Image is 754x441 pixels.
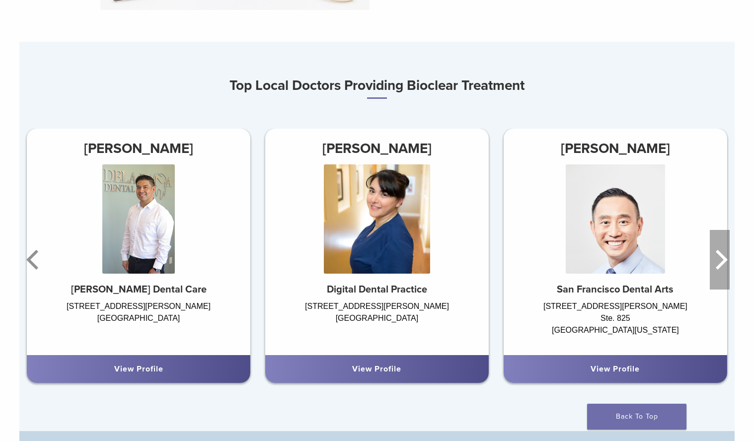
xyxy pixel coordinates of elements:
img: Dr. Maryam Tabor [324,164,431,274]
strong: San Francisco Dental Arts [557,284,674,295]
button: Next [710,230,730,290]
img: Andrew Dela Rama [102,164,175,274]
strong: [PERSON_NAME] Dental Care [71,284,207,295]
a: View Profile [352,364,401,374]
strong: Digital Dental Practice [327,284,427,295]
div: [STREET_ADDRESS][PERSON_NAME] [GEOGRAPHIC_DATA] [265,300,489,345]
h3: [PERSON_NAME] [265,137,489,160]
h3: Top Local Doctors Providing Bioclear Treatment [19,73,735,99]
button: Previous [24,230,44,290]
h3: [PERSON_NAME] [504,137,727,160]
a: View Profile [591,364,640,374]
div: [STREET_ADDRESS][PERSON_NAME] Ste. 825 [GEOGRAPHIC_DATA][US_STATE] [504,300,727,345]
img: Dr. Stanley Siu [566,164,665,274]
a: View Profile [114,364,163,374]
h3: [PERSON_NAME] [27,137,250,160]
a: Back To Top [587,404,686,430]
div: [STREET_ADDRESS][PERSON_NAME] [GEOGRAPHIC_DATA] [27,300,250,345]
